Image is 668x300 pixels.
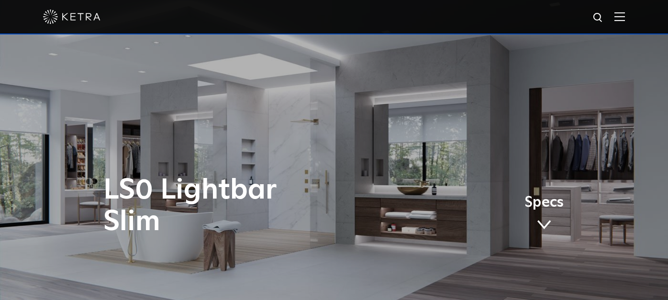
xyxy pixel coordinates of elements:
[103,175,374,238] h1: LS0 Lightbar Slim
[524,196,564,233] a: Specs
[592,12,604,24] img: search icon
[43,10,100,24] img: ketra-logo-2019-white
[614,12,625,21] img: Hamburger%20Nav.svg
[524,196,564,210] span: Specs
